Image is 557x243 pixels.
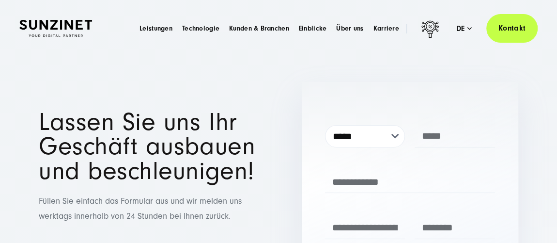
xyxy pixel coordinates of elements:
[299,24,327,33] a: Einblicke
[229,24,289,33] a: Kunden & Branchen
[336,25,363,32] font: Über uns
[353,197,401,209] font: Alle akzeptieren
[434,197,476,209] font: Alle ablehnen
[19,20,92,37] img: SUNZINET Full Service Digital Agentur
[418,192,492,214] button: Alle ablehnen
[267,197,331,209] font: Cookie-Einstellungen
[498,24,526,32] font: Kontakt
[373,25,399,32] font: Karriere
[336,24,363,33] a: Über uns
[182,24,219,33] a: Technologie
[299,25,327,32] font: Einblicke
[340,192,414,214] button: Alle akzeptieren
[229,25,289,32] font: Kunden & Branchen
[373,24,399,33] a: Karriere
[139,25,172,32] font: Leistungen
[182,25,219,32] font: Technologie
[262,192,336,214] button: Cookie-Einstellungen
[456,24,465,33] font: de
[51,93,506,227] div: Cookie-Banner
[65,161,492,185] font: Wenn Sie ablehnen, werden Ihre Informationen beim Besuch dieser Website nicht erfasst. Ein einzel...
[39,108,255,185] font: Lassen Sie uns Ihr Geschäft ausbauen und beschleunigen!
[139,24,172,33] a: Leistungen
[486,14,538,43] a: Kontakt
[65,107,492,154] font: Diese Website speichert Cookies auf Ihrem Computer. Diese Cookies werden verwendet, um Informatio...
[39,196,242,221] font: Füllen Sie einfach das Formular aus und wir melden uns werktags innerhalb von 24 Stunden bei Ihne...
